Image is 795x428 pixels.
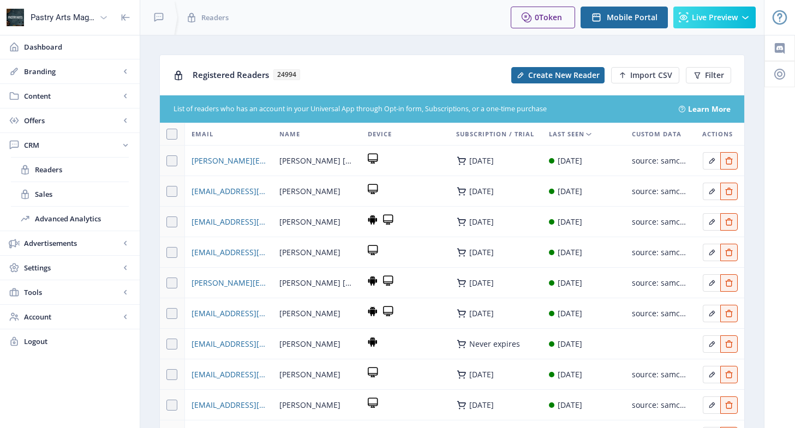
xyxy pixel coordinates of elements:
[632,307,686,320] div: source: samcart-purchase
[469,340,520,348] div: Never expires
[558,307,582,320] div: [DATE]
[511,7,575,28] button: 0Token
[469,401,494,409] div: [DATE]
[720,337,738,348] a: Edit page
[279,154,355,167] span: [PERSON_NAME] [PERSON_NAME]
[456,128,534,141] span: Subscription / Trial
[469,279,494,287] div: [DATE]
[279,185,340,198] span: [PERSON_NAME]
[558,368,582,381] div: [DATE]
[632,185,686,198] div: source: samcart-purchase
[192,368,267,381] a: [EMAIL_ADDRESS][DOMAIN_NAME]
[703,185,720,195] a: Edit page
[702,128,733,141] span: Actions
[558,185,582,198] div: [DATE]
[193,69,269,80] span: Registered Readers
[705,71,724,80] span: Filter
[24,91,120,101] span: Content
[192,154,267,167] a: [PERSON_NAME][EMAIL_ADDRESS][DOMAIN_NAME]
[632,215,686,228] div: source: samcart-purchase
[528,71,600,80] span: Create New Reader
[11,182,129,206] a: Sales
[192,337,267,351] span: [EMAIL_ADDRESS][DOMAIN_NAME]
[279,368,340,381] span: [PERSON_NAME]
[558,276,582,290] div: [DATE]
[192,128,213,141] span: Email
[279,246,340,259] span: [PERSON_NAME]
[192,246,267,259] a: [EMAIL_ADDRESS][DOMAIN_NAME]
[368,128,392,141] span: Device
[192,399,267,412] a: [EMAIL_ADDRESS][DOMAIN_NAME]
[511,67,605,83] button: Create New Reader
[279,128,300,141] span: Name
[558,246,582,259] div: [DATE]
[24,41,131,52] span: Dashboard
[11,158,129,182] a: Readers
[24,238,120,249] span: Advertisements
[581,7,668,28] button: Mobile Portal
[192,185,267,198] a: [EMAIL_ADDRESS][DOMAIN_NAME]
[279,307,340,320] span: [PERSON_NAME]
[720,154,738,165] a: Edit page
[607,13,657,22] span: Mobile Portal
[24,140,120,150] span: CRM
[558,399,582,412] div: [DATE]
[279,276,355,290] span: [PERSON_NAME] [GEOGRAPHIC_DATA]
[201,12,229,23] span: Readers
[720,399,738,409] a: Edit page
[605,67,679,83] a: New page
[720,307,738,317] a: Edit page
[632,368,686,381] div: source: samcart-purchase
[279,215,340,228] span: [PERSON_NAME]
[558,154,582,167] div: [DATE]
[35,164,129,175] span: Readers
[720,246,738,256] a: Edit page
[469,156,494,165] div: [DATE]
[632,276,686,290] div: source: samcart-purchase
[279,337,340,351] span: [PERSON_NAME]
[469,248,494,257] div: [DATE]
[469,309,494,318] div: [DATE]
[469,187,494,196] div: [DATE]
[24,66,120,77] span: Branding
[469,218,494,226] div: [DATE]
[703,307,720,317] a: Edit page
[703,215,720,226] a: Edit page
[35,189,129,200] span: Sales
[192,307,267,320] a: [EMAIL_ADDRESS][DOMAIN_NAME]
[720,185,738,195] a: Edit page
[279,399,340,412] span: [PERSON_NAME]
[24,311,120,322] span: Account
[686,67,731,83] button: Filter
[469,370,494,379] div: [DATE]
[24,336,131,347] span: Logout
[630,71,672,80] span: Import CSV
[539,12,562,22] span: Token
[192,276,267,290] a: [PERSON_NAME][EMAIL_ADDRESS][DOMAIN_NAME]
[692,13,738,22] span: Live Preview
[24,287,120,298] span: Tools
[31,5,95,29] div: Pastry Arts Magazine
[7,9,24,26] img: properties.app_icon.png
[558,215,582,228] div: [DATE]
[558,337,582,351] div: [DATE]
[24,115,120,126] span: Offers
[632,399,686,412] div: source: samcart-purchase
[632,246,686,259] div: source: samcart-purchase
[703,246,720,256] a: Edit page
[703,154,720,165] a: Edit page
[703,368,720,378] a: Edit page
[632,128,682,141] span: Custom Data
[703,276,720,287] a: Edit page
[192,215,267,228] a: [EMAIL_ADDRESS][DOMAIN_NAME]
[273,69,300,80] span: 24994
[720,368,738,378] a: Edit page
